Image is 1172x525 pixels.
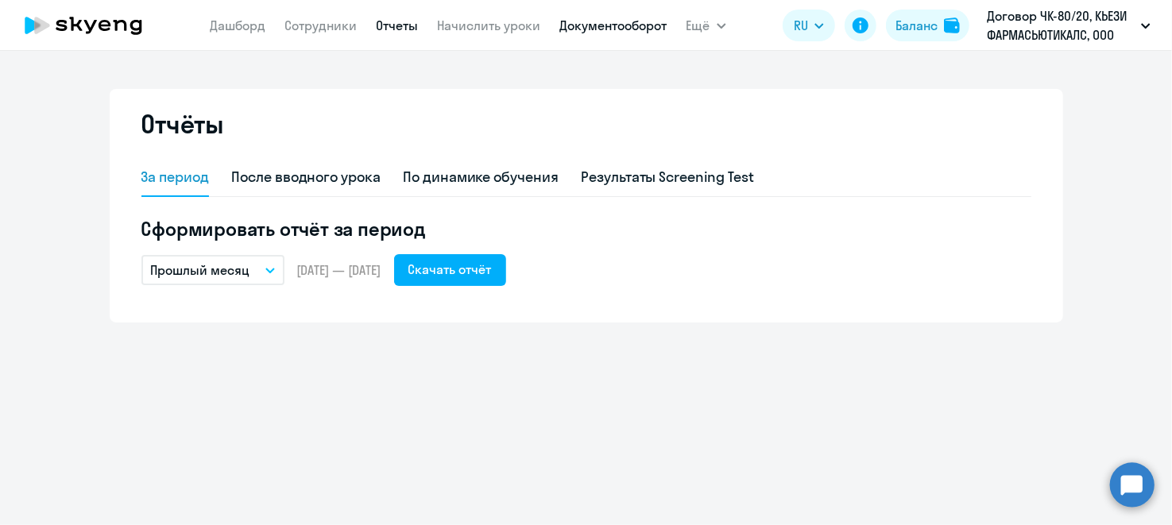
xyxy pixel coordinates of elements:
[297,261,381,279] span: [DATE] — [DATE]
[581,167,754,187] div: Результаты Screening Test
[141,108,224,140] h2: Отчёты
[394,254,506,286] button: Скачать отчёт
[687,10,726,41] button: Ещё
[141,167,210,187] div: За период
[987,6,1135,44] p: Договор ЧК-80/20, КЬЕЗИ ФАРМАСЬЮТИКАЛС, ООО
[141,216,1031,241] h5: Сформировать отчёт за период
[285,17,358,33] a: Сотрудники
[895,16,938,35] div: Баланс
[211,17,266,33] a: Дашборд
[377,17,419,33] a: Отчеты
[408,260,492,279] div: Скачать отчёт
[687,16,710,35] span: Ещё
[979,6,1158,44] button: Договор ЧК-80/20, КЬЕЗИ ФАРМАСЬЮТИКАЛС, ООО
[151,261,250,280] p: Прошлый месяц
[438,17,541,33] a: Начислить уроки
[141,255,284,285] button: Прошлый месяц
[794,16,808,35] span: RU
[886,10,969,41] button: Балансbalance
[560,17,667,33] a: Документооборот
[783,10,835,41] button: RU
[231,167,381,187] div: После вводного урока
[403,167,559,187] div: По динамике обучения
[944,17,960,33] img: balance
